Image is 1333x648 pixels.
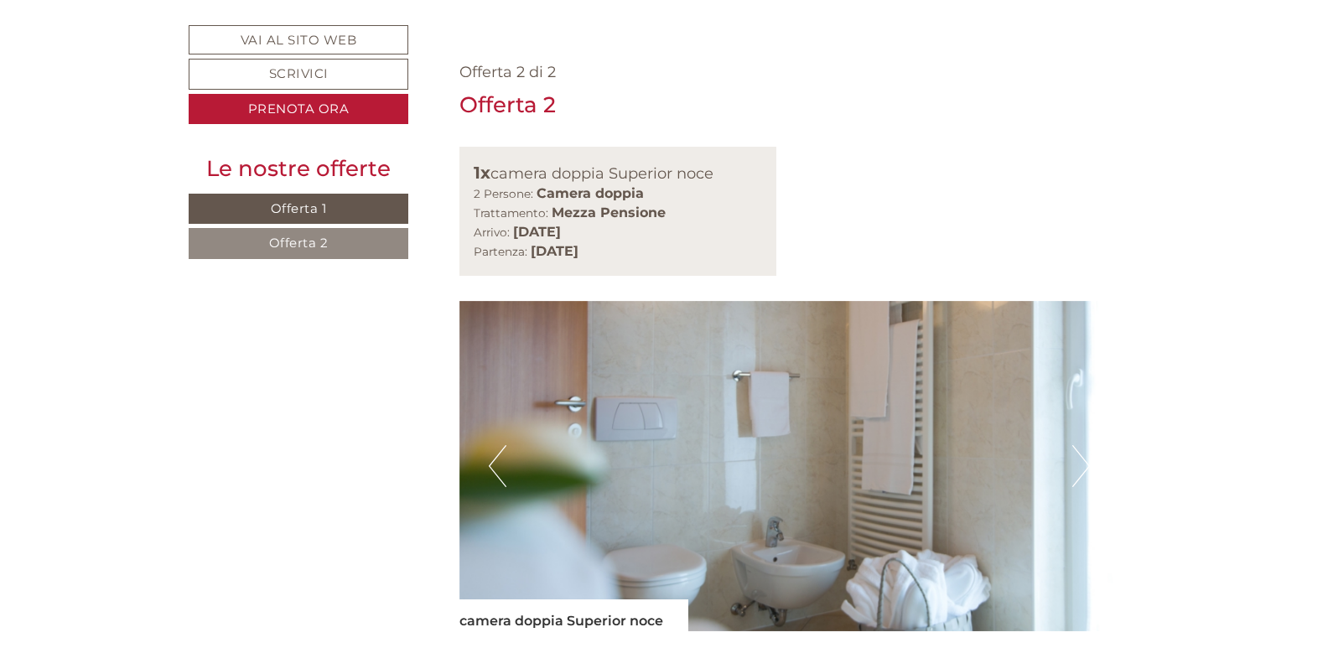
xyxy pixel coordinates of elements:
[459,63,556,81] span: Offerta 2 di 2
[189,25,408,54] a: Vai al sito web
[25,74,281,86] small: 16:03
[189,153,408,184] div: Le nostre offerte
[459,90,556,121] div: Offerta 2
[459,599,688,631] div: camera doppia Superior noce
[474,163,490,183] b: 1x
[271,200,327,216] span: Offerta 1
[291,5,370,34] div: giovedì
[243,186,635,198] small: 16:04
[474,187,533,200] small: 2 Persone:
[489,445,506,487] button: Previous
[570,441,661,472] button: Invia
[13,237,356,326] div: niente ZTL! abbiamo sia parchieggio che garage. cordiali saluti [PERSON_NAME]
[459,301,1120,631] img: image
[25,241,348,254] div: [GEOGRAPHIC_DATA]
[474,245,527,258] small: Partenza:
[189,59,408,90] a: Scrivici
[1072,445,1090,487] button: Next
[531,243,578,259] b: [DATE]
[288,205,372,233] div: venerdì
[537,185,644,201] b: Camera doppia
[25,312,348,324] small: 08:06
[474,226,510,239] small: Arrivo:
[513,224,561,240] b: [DATE]
[13,38,289,89] div: Buon giorno, come possiamo aiutarla?
[235,92,648,200] div: Buon pomeriggio, vorrei cortesemente sapere se per raggiungere il [GEOGRAPHIC_DATA] si attraversa...
[189,94,408,125] a: Prenota ora
[269,235,329,251] span: Offerta 2
[25,41,281,54] div: [GEOGRAPHIC_DATA]
[474,206,548,220] small: Trattamento:
[243,96,635,109] div: Lei
[552,205,666,220] b: Mezza Pensione
[474,161,763,185] div: camera doppia Superior noce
